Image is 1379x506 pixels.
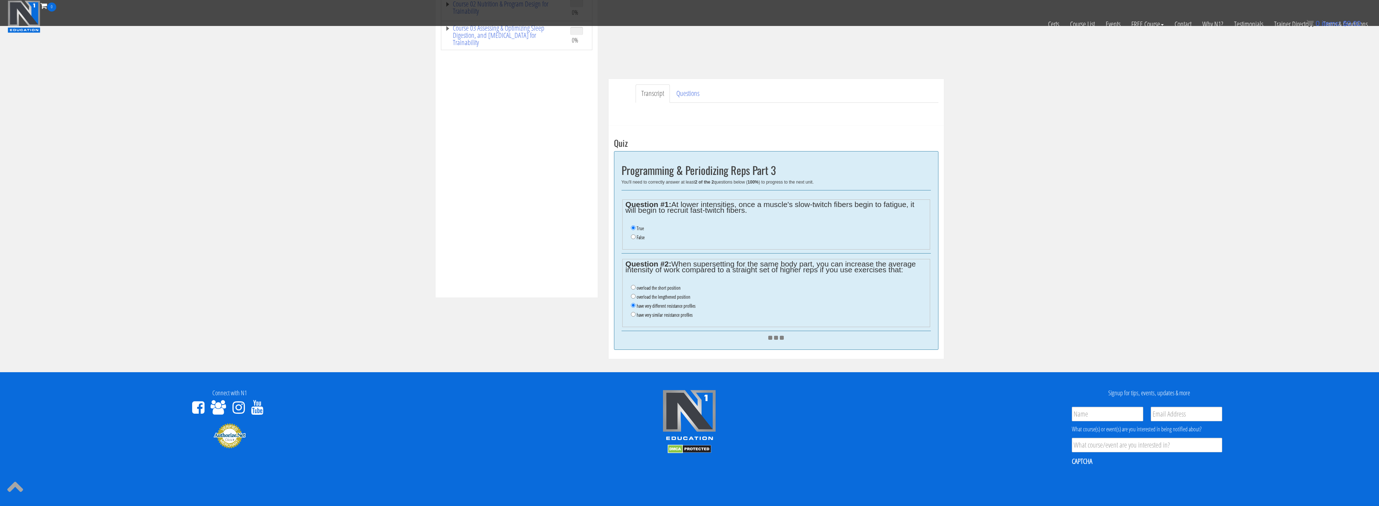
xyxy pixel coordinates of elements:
a: Questions [671,84,705,103]
label: have very similar resistance profiles [637,312,693,318]
img: n1-education [8,0,40,33]
h3: Quiz [614,138,938,148]
img: DMCA.com Protection Status [668,445,711,453]
a: Course List [1065,12,1100,37]
span: 0% [572,36,578,44]
a: Testimonials [1229,12,1269,37]
b: 100% [748,180,759,185]
a: Contact [1169,12,1197,37]
span: items: [1322,19,1341,27]
label: overload the lengthened position [637,294,690,300]
img: icon11.png [1307,20,1314,27]
h4: Signup for tips, events, updates & more [925,390,1374,397]
legend: When supersetting for the same body part, you can increase the average intensity of work compared... [626,261,927,273]
a: Why N1? [1197,12,1229,37]
a: Trainer Directory [1269,12,1318,37]
span: $ [1343,19,1347,27]
a: Events [1100,12,1126,37]
label: have very different resistance profiles [637,303,695,309]
h4: Connect with N1 [5,390,454,397]
strong: Question #1: [626,200,671,208]
img: ajax_loader.gif [768,336,784,340]
a: Certs [1043,12,1065,37]
label: overload the short position [637,285,681,291]
span: 0 [47,3,56,12]
strong: Question #2: [626,260,671,268]
img: n1-edu-logo [662,390,716,443]
h2: Programming & Periodizing Reps Part 3 [622,164,931,176]
a: Terms & Conditions [1318,12,1373,37]
a: Transcript [636,84,670,103]
label: True [637,225,644,231]
a: FREE Course [1126,12,1169,37]
a: 0 [40,1,56,10]
input: What course/event are you interested in? [1072,438,1222,452]
input: Email Address [1151,407,1222,421]
span: 0 [1316,19,1320,27]
input: Name [1072,407,1143,421]
bdi: 0.00 [1343,19,1361,27]
legend: At lower intensities, once a muscle's slow-twitch fibers begin to fatigue, it will begin to recru... [626,202,927,213]
label: CAPTCHA [1072,457,1092,466]
label: False [637,234,645,240]
b: 2 of the 2 [695,180,714,185]
iframe: reCAPTCHA [1072,471,1181,499]
a: 0 items: $0.00 [1307,19,1361,27]
img: Authorize.Net Merchant - Click to Verify [213,423,246,449]
div: What course(s) or event(s) are you interested in being notified about? [1072,425,1222,434]
div: You'll need to correctly answer at least questions below ( ) to progress to the next unit. [622,180,931,185]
